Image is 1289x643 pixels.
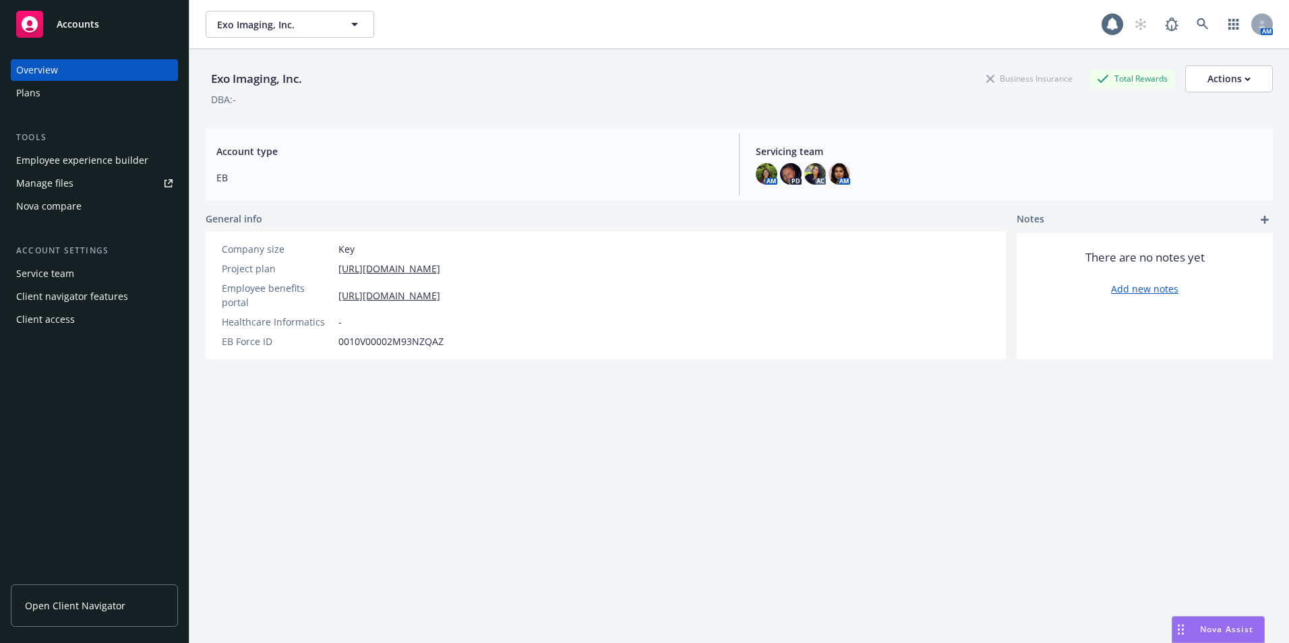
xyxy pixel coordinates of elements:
div: Overview [16,59,58,81]
a: Client navigator features [11,286,178,307]
a: Plans [11,82,178,104]
div: Employee benefits portal [222,281,333,309]
a: Employee experience builder [11,150,178,171]
div: Total Rewards [1090,70,1174,87]
a: Search [1189,11,1216,38]
button: Exo Imaging, Inc. [206,11,374,38]
div: Account settings [11,244,178,257]
div: Company size [222,242,333,256]
div: Exo Imaging, Inc. [206,70,307,88]
span: Servicing team [756,144,1262,158]
div: Client navigator features [16,286,128,307]
a: Client access [11,309,178,330]
span: There are no notes yet [1085,249,1205,266]
a: add [1257,212,1273,228]
a: Nova compare [11,195,178,217]
div: Project plan [222,262,333,276]
div: Manage files [16,173,73,194]
span: Open Client Navigator [25,599,125,613]
span: Account type [216,144,723,158]
span: Accounts [57,19,99,30]
a: Switch app [1220,11,1247,38]
a: Overview [11,59,178,81]
span: EB [216,171,723,185]
a: Service team [11,263,178,284]
span: General info [206,212,262,226]
a: [URL][DOMAIN_NAME] [338,288,440,303]
a: Accounts [11,5,178,43]
div: DBA: - [211,92,236,106]
img: photo [804,163,826,185]
span: Key [338,242,355,256]
div: Nova compare [16,195,82,217]
div: Healthcare Informatics [222,315,333,329]
button: Actions [1185,65,1273,92]
button: Nova Assist [1172,616,1265,643]
span: Nova Assist [1200,623,1253,635]
img: photo [780,163,802,185]
img: photo [829,163,850,185]
div: Drag to move [1172,617,1189,642]
a: Report a Bug [1158,11,1185,38]
div: Business Insurance [980,70,1079,87]
div: Plans [16,82,40,104]
span: 0010V00002M93NZQAZ [338,334,444,348]
span: Exo Imaging, Inc. [217,18,334,32]
div: Client access [16,309,75,330]
div: Service team [16,263,74,284]
span: - [338,315,342,329]
a: [URL][DOMAIN_NAME] [338,262,440,276]
div: EB Force ID [222,334,333,348]
div: Employee experience builder [16,150,148,171]
img: photo [756,163,777,185]
div: Tools [11,131,178,144]
span: Notes [1017,212,1044,228]
a: Add new notes [1111,282,1178,296]
a: Manage files [11,173,178,194]
div: Actions [1207,66,1251,92]
a: Start snowing [1127,11,1154,38]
